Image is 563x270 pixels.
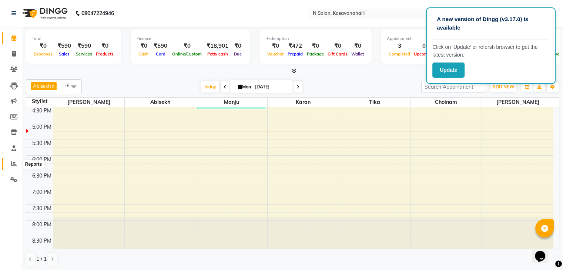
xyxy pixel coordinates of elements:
[305,42,326,50] div: ₹0
[94,51,115,57] span: Products
[305,51,326,57] span: Package
[265,36,366,42] div: Redemption
[170,42,204,50] div: ₹0
[31,237,53,245] div: 8:30 PM
[387,51,412,57] span: Completed
[32,42,54,50] div: ₹0
[196,98,267,107] span: Manju
[437,15,545,32] p: A new version of Dingg (v3.17.0) is available
[532,240,556,263] iframe: chat widget
[286,51,305,57] span: Prepaid
[490,82,516,92] button: ADD NEW
[31,123,53,131] div: 5:00 PM
[94,42,115,50] div: ₹0
[54,42,74,50] div: ₹590
[31,172,53,180] div: 6:30 PM
[285,42,305,50] div: ₹472
[170,51,204,57] span: Online/Custom
[482,98,553,107] span: [PERSON_NAME]
[31,107,53,115] div: 4:30 PM
[151,42,170,50] div: ₹590
[53,98,124,107] span: [PERSON_NAME]
[81,3,114,24] b: 08047224946
[137,42,151,50] div: ₹0
[205,51,230,57] span: Petty cash
[19,3,70,24] img: logo
[74,51,94,57] span: Services
[268,98,339,107] span: Karan
[421,81,486,92] input: Search Appointment
[387,42,412,50] div: 3
[33,83,51,89] span: Abisekh
[231,42,244,50] div: ₹0
[412,42,436,50] div: 0
[32,36,115,42] div: Total
[326,42,349,50] div: ₹0
[432,43,549,59] p: Click on ‘Update’ or refersh browser to get the latest version.
[23,160,44,169] div: Reports
[31,205,53,212] div: 7:30 PM
[339,98,410,107] span: Tika
[51,83,54,89] a: x
[137,51,151,57] span: Cash
[236,84,253,90] span: Mon
[31,221,53,229] div: 8:00 PM
[432,63,465,78] button: Update
[492,84,514,90] span: ADD NEW
[326,51,349,57] span: Gift Cards
[36,255,47,263] span: 1 / 1
[26,98,53,105] div: Stylist
[349,51,366,57] span: Wallet
[265,51,285,57] span: Voucher
[31,139,53,147] div: 5:30 PM
[387,36,479,42] div: Appointment
[32,51,54,57] span: Expenses
[31,188,53,196] div: 7:00 PM
[31,156,53,163] div: 6:00 PM
[125,98,196,107] span: Abisekh
[232,51,244,57] span: Due
[64,82,75,88] span: +6
[412,51,436,57] span: Upcoming
[137,36,244,42] div: Finance
[57,51,71,57] span: Sales
[349,42,366,50] div: ₹0
[154,51,167,57] span: Card
[204,42,231,50] div: ₹18,901
[410,98,482,107] span: Choinam
[253,81,290,92] input: 2025-09-01
[201,81,219,92] span: Today
[74,42,94,50] div: ₹590
[265,42,285,50] div: ₹0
